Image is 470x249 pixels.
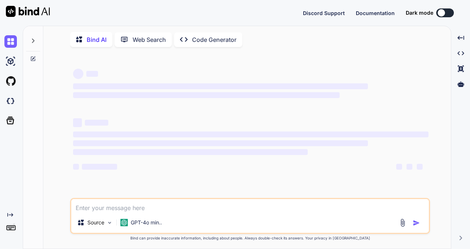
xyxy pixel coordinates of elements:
img: ai-studio [4,55,17,68]
img: darkCloudIdeIcon [4,95,17,107]
span: ‌ [73,92,340,98]
p: GPT-4o min.. [131,219,162,226]
span: ‌ [73,118,82,127]
span: ‌ [85,120,108,126]
span: ‌ [73,164,79,170]
button: Documentation [356,9,395,17]
img: chat [4,35,17,48]
p: Web Search [133,35,166,44]
span: ‌ [73,140,368,146]
span: ‌ [73,83,368,89]
img: icon [413,219,420,227]
img: githubLight [4,75,17,87]
p: Code Generator [192,35,236,44]
p: Source [87,219,104,226]
img: Pick Models [106,220,113,226]
span: Documentation [356,10,395,16]
span: ‌ [396,164,402,170]
span: ‌ [417,164,423,170]
img: Bind AI [6,6,50,17]
p: Bind can provide inaccurate information, including about people. Always double-check its answers.... [70,235,430,241]
span: ‌ [82,164,117,170]
img: attachment [398,219,407,227]
p: Bind AI [87,35,106,44]
span: ‌ [73,131,429,137]
span: ‌ [406,164,412,170]
span: ‌ [73,69,83,79]
span: Dark mode [406,9,433,17]
img: GPT-4o mini [120,219,128,226]
span: Discord Support [303,10,345,16]
span: ‌ [73,149,308,155]
span: ‌ [86,71,98,77]
button: Discord Support [303,9,345,17]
